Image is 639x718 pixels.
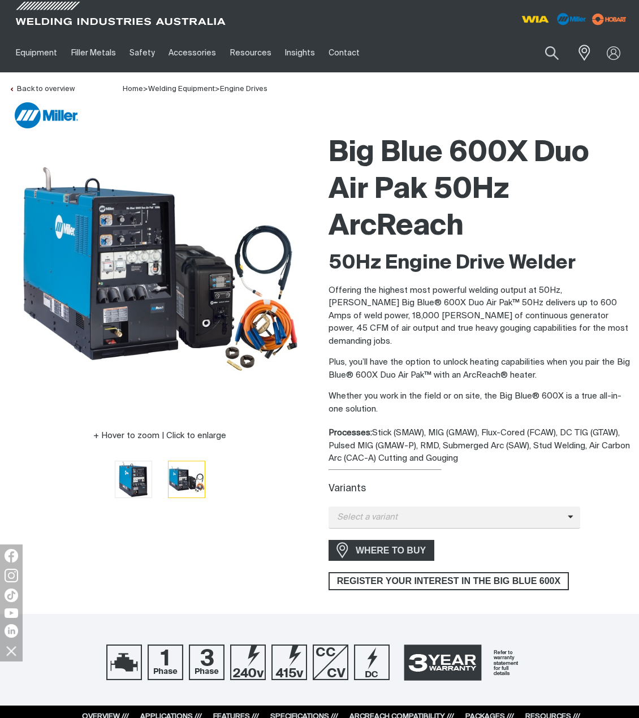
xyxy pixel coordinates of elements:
[329,540,434,561] a: WHERE TO BUY
[322,33,366,72] a: Contact
[220,85,267,93] a: Engine Drives
[533,40,571,66] button: Search products
[87,429,233,443] button: Hover to zoom | Click to enlarge
[5,549,18,563] img: Facebook
[64,33,122,72] a: Filler Metals
[189,645,224,680] img: 3 Phase
[230,645,266,680] img: 240V
[5,589,18,602] img: TikTok
[271,645,307,680] img: 415V
[143,85,148,93] span: >
[162,33,223,72] a: Accessories
[395,639,533,686] a: 3 Year Warranty
[123,33,162,72] a: Safety
[329,572,569,590] a: REGISTER YOUR INTEREST IN THE BIG BLUE 600X
[329,251,630,276] h2: 50Hz Engine Drive Welder
[106,645,142,680] img: Engine Drive
[313,645,348,680] img: CC/CV
[9,33,64,72] a: Equipment
[329,427,630,465] div: Stick (SMAW), MIG (GMAW), Flux-Cored (FCAW), DC TIG (GTAW), Pulsed MIG (GMAW-P), RMD, Submerged A...
[9,85,75,93] a: Back to overview of Engine Drive Welders
[5,624,18,638] img: LinkedIn
[115,461,152,498] button: Go to slide 1
[148,645,183,680] img: 1 Phase
[168,461,205,498] button: Go to slide 2
[330,572,568,590] span: REGISTER YOUR INTEREST IN THE BIG BLUE 600X
[123,85,143,93] a: Home
[329,390,630,416] p: Whether you work in the field or on site, the Big Blue® 600X is a true all-in-one solution.
[9,33,475,72] nav: Main
[148,85,215,93] a: Welding Equipment
[329,284,630,348] p: Offering the highest most powerful welding output at 50Hz, [PERSON_NAME] Big Blue® 600X Duo Air P...
[19,129,301,412] img: Big Blue 600X Duo Air Pak 50Hz ArcReach
[278,33,322,72] a: Insights
[329,511,568,524] span: Select a variant
[519,40,571,66] input: Product name or item number...
[5,569,18,582] img: Instagram
[329,484,366,494] label: Variants
[2,641,21,660] img: hide socials
[354,645,390,680] img: DC
[589,11,630,28] img: miller
[169,461,205,498] img: Big Blue 600X Duo Air Pak 50Hz ArcReach
[329,429,372,437] strong: Processes:
[223,33,278,72] a: Resources
[215,85,220,93] span: >
[348,542,433,560] span: WHERE TO BUY
[329,356,630,382] p: Plus, you’ll have the option to unlock heating capabilities when you pair the Big Blue® 600X Duo ...
[115,461,152,498] img: Big Blue 600X Duo Air Pak 50Hz ArcReach
[329,135,630,245] h1: Big Blue 600X Duo Air Pak 50Hz ArcReach
[5,608,18,618] img: YouTube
